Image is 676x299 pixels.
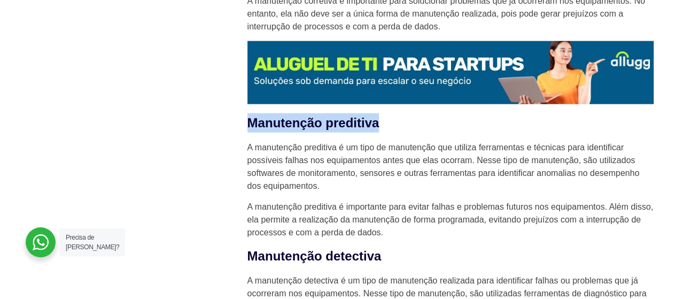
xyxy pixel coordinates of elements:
h3: Manutenção detectiva [247,247,654,266]
img: Aluguel de Notebook [247,41,654,105]
p: A manutenção preditiva é um tipo de manutenção que utiliza ferramentas e técnicas para identifica... [247,141,654,193]
div: Widget de chat [484,162,676,299]
iframe: Chat Widget [484,162,676,299]
p: A manutenção preditiva é importante para evitar falhas e problemas futuros nos equipamentos. Além... [247,201,654,239]
h3: Manutenção preditiva [247,113,654,133]
span: Precisa de [PERSON_NAME]? [66,234,119,251]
